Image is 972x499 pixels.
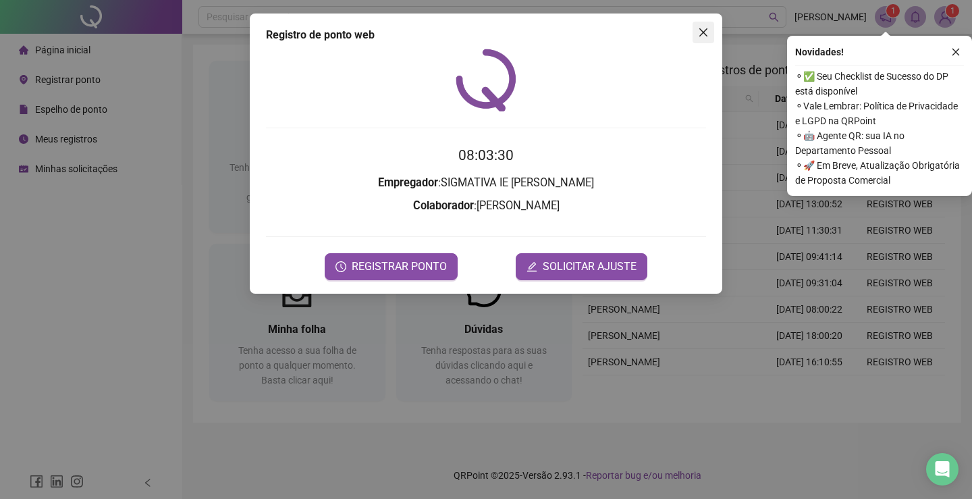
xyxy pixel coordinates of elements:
[266,197,706,215] h3: : [PERSON_NAME]
[335,261,346,272] span: clock-circle
[951,47,961,57] span: close
[693,22,714,43] button: Close
[325,253,458,280] button: REGISTRAR PONTO
[795,158,964,188] span: ⚬ 🚀 Em Breve, Atualização Obrigatória de Proposta Comercial
[266,174,706,192] h3: : SIGMATIVA IE [PERSON_NAME]
[926,453,959,485] div: Open Intercom Messenger
[516,253,647,280] button: editSOLICITAR AJUSTE
[795,69,964,99] span: ⚬ ✅ Seu Checklist de Sucesso do DP está disponível
[456,49,516,111] img: QRPoint
[352,259,447,275] span: REGISTRAR PONTO
[698,27,709,38] span: close
[795,128,964,158] span: ⚬ 🤖 Agente QR: sua IA no Departamento Pessoal
[543,259,637,275] span: SOLICITAR AJUSTE
[795,45,844,59] span: Novidades !
[378,176,438,189] strong: Empregador
[526,261,537,272] span: edit
[266,27,706,43] div: Registro de ponto web
[795,99,964,128] span: ⚬ Vale Lembrar: Política de Privacidade e LGPD na QRPoint
[413,199,474,212] strong: Colaborador
[458,147,514,163] time: 08:03:30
